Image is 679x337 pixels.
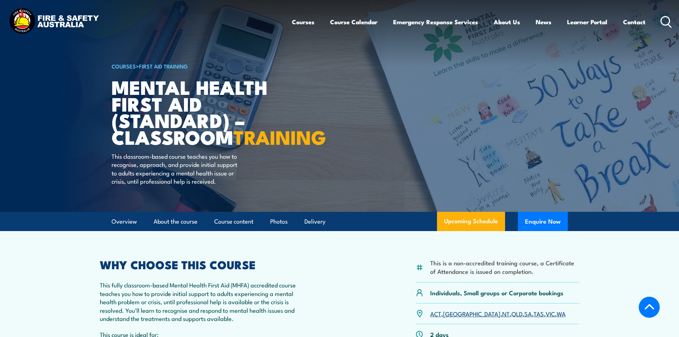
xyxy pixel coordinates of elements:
a: About the course [154,212,197,231]
a: Contact [623,12,645,31]
p: Individuals, Small groups or Corporate bookings [430,289,564,297]
p: This fully classroom-based Mental Health First Aid (MHFA) accredited course teaches you how to pr... [100,281,308,322]
a: Course Calendar [330,12,377,31]
a: Emergency Response Services [393,12,478,31]
p: , , , , , , , [430,310,566,318]
a: Courses [292,12,314,31]
a: WA [557,309,566,318]
p: This classroom-based course teaches you how to recognise, approach, and provide initial support t... [112,152,242,185]
a: About Us [494,12,520,31]
a: NT [502,309,510,318]
button: Enquire Now [518,212,568,231]
a: SA [524,309,532,318]
a: Delivery [304,212,325,231]
a: Learner Portal [567,12,607,31]
a: TAS [534,309,544,318]
a: Photos [270,212,288,231]
a: Overview [112,212,137,231]
a: VIC [546,309,555,318]
a: First Aid Training [139,62,188,70]
h2: WHY CHOOSE THIS COURSE [100,259,308,269]
h1: Mental Health First Aid (Standard) – Classroom [112,78,288,145]
a: Course content [214,212,253,231]
h6: > [112,62,288,70]
a: News [536,12,551,31]
li: This is a non-accredited training course, a Certificate of Attendance is issued on completion. [430,259,580,275]
a: Upcoming Schedule [437,212,505,231]
strong: TRAINING [233,122,326,151]
a: [GEOGRAPHIC_DATA] [443,309,500,318]
a: ACT [430,309,441,318]
a: QLD [511,309,523,318]
a: COURSES [112,62,136,70]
